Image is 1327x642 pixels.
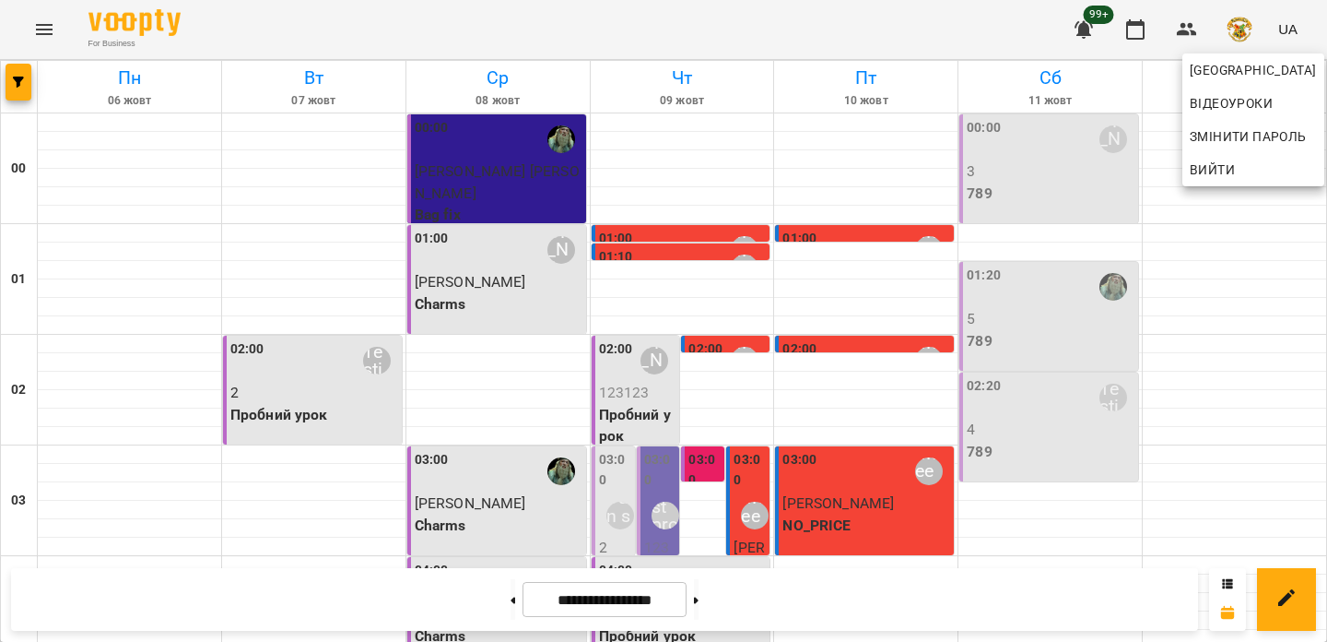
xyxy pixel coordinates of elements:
[1182,53,1324,87] a: [GEOGRAPHIC_DATA]
[1190,159,1235,181] span: Вийти
[1182,120,1324,153] a: Змінити пароль
[1182,87,1280,120] a: Відеоуроки
[1190,59,1317,81] span: [GEOGRAPHIC_DATA]
[1190,125,1317,148] span: Змінити пароль
[1190,92,1273,114] span: Відеоуроки
[1182,153,1324,186] button: Вийти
